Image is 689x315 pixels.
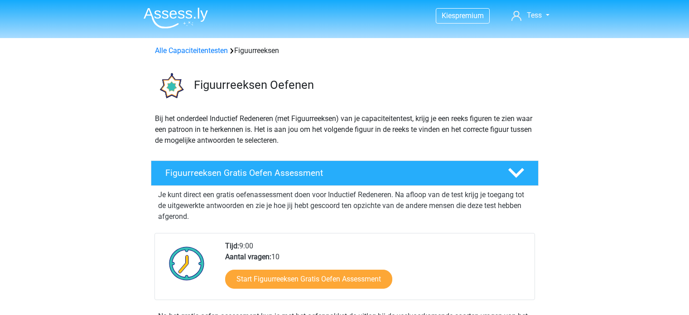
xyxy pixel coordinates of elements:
[147,160,542,186] a: Figuurreeksen Gratis Oefen Assessment
[225,242,239,250] b: Tijd:
[151,45,538,56] div: Figuurreeksen
[165,168,493,178] h4: Figuurreeksen Gratis Oefen Assessment
[436,10,489,22] a: Kiespremium
[527,11,542,19] span: Tess
[155,46,228,55] a: Alle Capaciteitentesten
[194,78,531,92] h3: Figuurreeksen Oefenen
[225,270,392,289] a: Start Figuurreeksen Gratis Oefen Assessment
[144,7,208,29] img: Assessly
[442,11,455,20] span: Kies
[455,11,484,20] span: premium
[164,241,210,286] img: Klok
[158,189,531,222] p: Je kunt direct een gratis oefenassessment doen voor Inductief Redeneren. Na afloop van de test kr...
[218,241,534,300] div: 9:00 10
[155,113,535,146] p: Bij het onderdeel Inductief Redeneren (met Figuurreeksen) van je capaciteitentest, krijg je een r...
[151,67,190,106] img: figuurreeksen
[225,252,271,261] b: Aantal vragen:
[508,10,553,21] a: Tess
